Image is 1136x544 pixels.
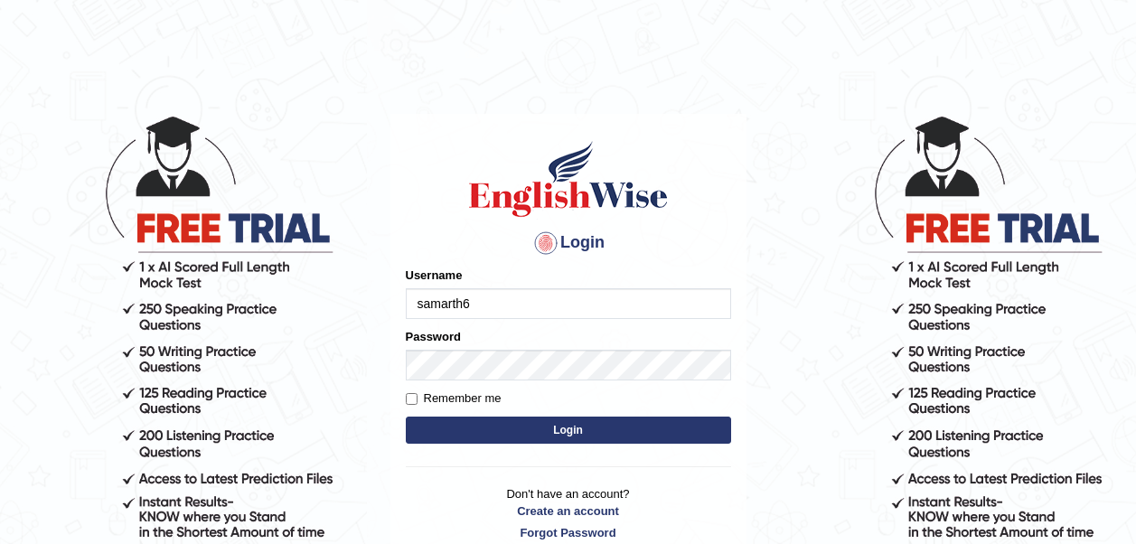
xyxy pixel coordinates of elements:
a: Create an account [406,502,731,520]
a: Forgot Password [406,524,731,541]
input: Remember me [406,393,418,405]
label: Remember me [406,389,502,408]
label: Password [406,328,461,345]
label: Username [406,267,463,284]
h4: Login [406,229,731,258]
img: Logo of English Wise sign in for intelligent practice with AI [465,138,671,220]
p: Don't have an account? [406,485,731,541]
button: Login [406,417,731,444]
